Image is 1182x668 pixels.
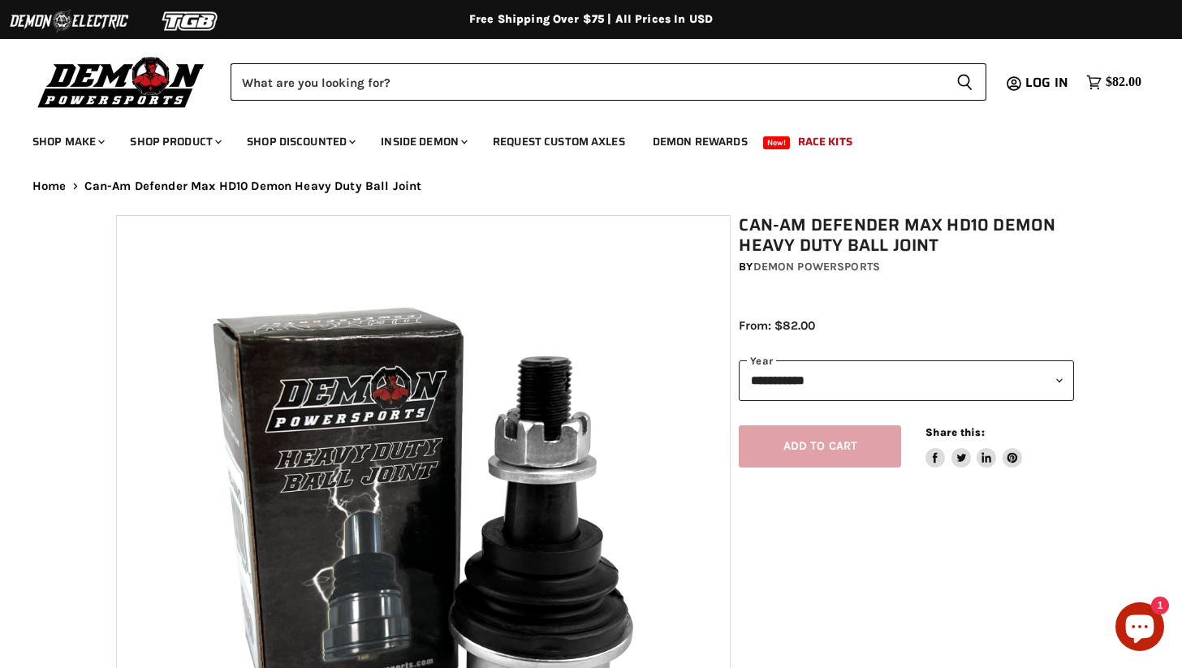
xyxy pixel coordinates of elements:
div: by [739,258,1074,276]
img: Demon Electric Logo 2 [8,6,130,37]
a: Shop Make [20,125,114,158]
img: TGB Logo 2 [130,6,252,37]
span: Share this: [925,426,984,438]
a: Demon Rewards [641,125,760,158]
a: Inside Demon [369,125,477,158]
span: Log in [1025,72,1068,93]
span: New! [763,136,791,149]
h1: Can-Am Defender Max HD10 Demon Heavy Duty Ball Joint [739,215,1074,256]
select: year [739,360,1074,400]
a: Request Custom Axles [481,125,637,158]
a: Demon Powersports [753,260,880,274]
a: Shop Discounted [235,125,365,158]
img: Demon Powersports [32,53,210,110]
form: Product [231,63,986,101]
button: Search [943,63,986,101]
a: Shop Product [118,125,231,158]
ul: Main menu [20,119,1137,158]
span: From: $82.00 [739,318,815,333]
a: Home [32,179,67,193]
span: Can-Am Defender Max HD10 Demon Heavy Duty Ball Joint [84,179,422,193]
a: Race Kits [786,125,865,158]
inbox-online-store-chat: Shopify online store chat [1111,602,1169,655]
a: Log in [1018,75,1078,90]
aside: Share this: [925,425,1022,468]
a: $82.00 [1078,71,1150,94]
span: $82.00 [1106,75,1141,90]
input: Search [231,63,943,101]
